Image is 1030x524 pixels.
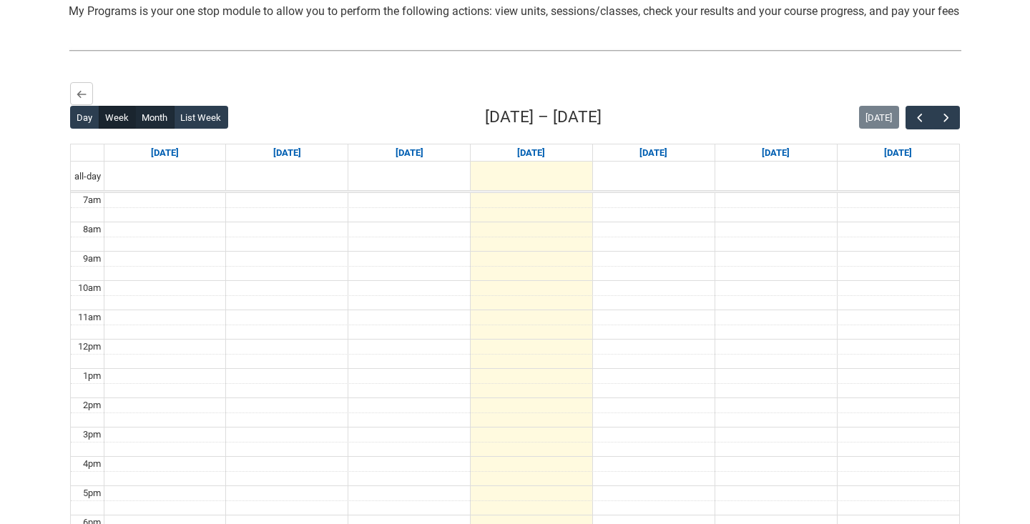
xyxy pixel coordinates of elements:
a: Go to September 8, 2025 [270,144,304,162]
button: List Week [174,106,228,129]
div: 11am [75,310,104,325]
div: 2pm [80,398,104,412]
button: Week [99,106,136,129]
div: 1pm [80,369,104,383]
div: 7am [80,193,104,207]
div: 4pm [80,457,104,471]
div: 9am [80,252,104,266]
button: Day [70,106,99,129]
span: all-day [72,169,104,184]
a: Go to September 9, 2025 [393,144,426,162]
a: Go to September 11, 2025 [637,144,670,162]
div: 12pm [75,340,104,354]
button: [DATE] [859,106,899,129]
a: Go to September 10, 2025 [514,144,548,162]
button: Back [70,82,93,105]
h2: [DATE] – [DATE] [485,105,602,129]
a: Go to September 12, 2025 [759,144,793,162]
button: Month [135,106,175,129]
span: My Programs is your one stop module to allow you to perform the following actions: view units, se... [69,4,959,18]
button: Next Week [933,106,960,129]
img: REDU_GREY_LINE [69,43,961,58]
div: 10am [75,281,104,295]
div: 5pm [80,486,104,500]
div: 3pm [80,427,104,442]
button: Previous Week [906,106,933,129]
a: Go to September 13, 2025 [881,144,915,162]
div: 8am [80,222,104,237]
a: Go to September 7, 2025 [148,144,182,162]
